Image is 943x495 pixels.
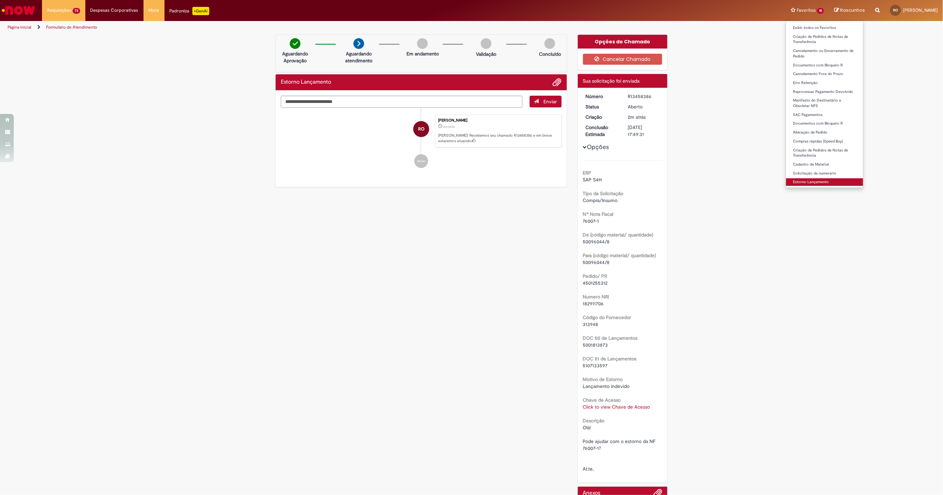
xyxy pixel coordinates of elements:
img: check-circle-green.png [290,38,300,49]
a: Rascunhos [834,7,865,14]
span: 50096044/8 [583,259,610,265]
b: Descrição [583,418,605,424]
span: 76007-1 [583,218,599,224]
a: Página inicial [8,24,31,30]
span: 4501255312 [583,280,608,286]
img: arrow-next.png [353,38,364,49]
b: Código do Fornecedor [583,314,632,320]
a: Click to view Chave de Acesso [583,404,650,410]
a: Alteração de Pedido [786,129,863,136]
b: ERP [583,170,592,176]
ul: Histórico de tíquete [281,108,562,175]
a: Manifesto do Destinatário e Obsoletar NFS [786,97,863,109]
b: Nº Nota Fiscal [583,211,614,217]
li: Rafaela de Oliveira [281,115,562,148]
a: Erro Retenção [786,79,863,87]
a: Exibir todos os Favoritos [786,24,863,32]
p: Aguardando atendimento [342,50,375,64]
span: RO [893,8,898,12]
button: Cancelar Chamado [583,54,663,65]
div: 28/08/2025 14:49:27 [628,114,660,120]
ul: Trilhas de página [5,21,624,34]
span: Enviar [544,98,557,105]
a: Cadastro de Material [786,161,863,168]
button: Enviar [530,96,562,107]
span: Compra/Insumo [583,197,618,203]
div: Rafaela de Oliveira [413,121,429,137]
span: Lançamento indevido [583,383,630,389]
a: Documentos com Bloqueio R [786,62,863,69]
img: ServiceNow [1,3,36,17]
a: Compras rápidas (Speed Buy) [786,138,863,145]
div: [PERSON_NAME] [438,118,558,123]
span: 2m atrás [628,114,646,120]
span: Despesas Corporativas [91,7,138,14]
a: Documentos com Bloqueio R [786,120,863,127]
a: Estorno Lançamento [786,178,863,186]
div: R13458386 [628,93,660,100]
span: 5107133597 [583,362,608,369]
time: 28/08/2025 14:49:27 [628,114,646,120]
b: Para (código material/ quantidade) [583,252,656,259]
a: SAC Pagamentos [786,111,863,119]
dt: Status [581,103,623,110]
img: img-circle-grey.png [544,38,555,49]
span: 50096044/8 [583,239,610,245]
p: +GenAi [192,7,209,15]
span: SAP S4H [583,177,602,183]
a: Cancelamento Fora do Prazo [786,70,863,78]
a: Criação de Pedidos de Notas de Transferência [786,33,863,46]
b: Numero NRI [583,294,609,300]
textarea: Digite sua mensagem aqui... [281,96,522,108]
b: Tipo da Solicitação [583,190,624,197]
a: Solicitação de numerário [786,170,863,177]
span: 182911706 [583,301,604,307]
span: 15 [817,8,824,14]
div: Opções do Chamado [578,35,668,49]
span: Favoritos [797,7,816,14]
b: De (código material/ quantidade) [583,232,654,238]
h2: Estorno Lançamento Histórico de tíquete [281,79,331,85]
a: Criação de Pedidos de Notas de Transferência [786,147,863,159]
b: Chave de Acesso [583,397,621,403]
button: Adicionar anexos [553,78,562,87]
span: 5001813873 [583,342,608,348]
div: [DATE] 17:49:31 [628,124,660,138]
b: DOC 50 de Lançamentos [583,335,638,341]
p: Validação [476,51,496,57]
b: DOC 51 de Lançamentos [583,356,637,362]
span: Requisições [47,7,71,14]
p: Em andamento [406,50,439,57]
dt: Criação [581,114,623,120]
img: img-circle-grey.png [417,38,428,49]
a: Formulário de Atendimento [46,24,97,30]
p: Concluído [539,51,561,57]
a: Cancelamento ou Encerramento de Pedido [786,47,863,60]
dt: Conclusão Estimada [581,124,623,138]
p: Aguardando Aprovação [278,50,312,64]
div: Aberto [628,103,660,110]
dt: Número [581,93,623,100]
span: Sua solicitação foi enviada [583,78,640,84]
span: 73 [73,8,80,14]
time: 28/08/2025 14:49:27 [443,125,455,129]
span: RO [418,121,424,137]
b: Motivo de Estorno [583,376,623,382]
span: [PERSON_NAME] [903,7,938,13]
img: img-circle-grey.png [481,38,491,49]
span: Olá! Pode ajudar com o estorno da NF 76007-1? At.te, [583,424,657,472]
span: More [149,7,159,14]
span: 2m atrás [443,125,455,129]
span: Rascunhos [840,7,865,13]
span: 313948 [583,321,598,327]
a: Reprocessar Pagamento Devolvido [786,88,863,96]
div: Padroniza [170,7,209,15]
p: [PERSON_NAME]! Recebemos seu chamado R13458386 e em breve estaremos atuando. [438,133,558,144]
b: Pedido/ PR [583,273,607,279]
ul: Favoritos [786,21,863,188]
